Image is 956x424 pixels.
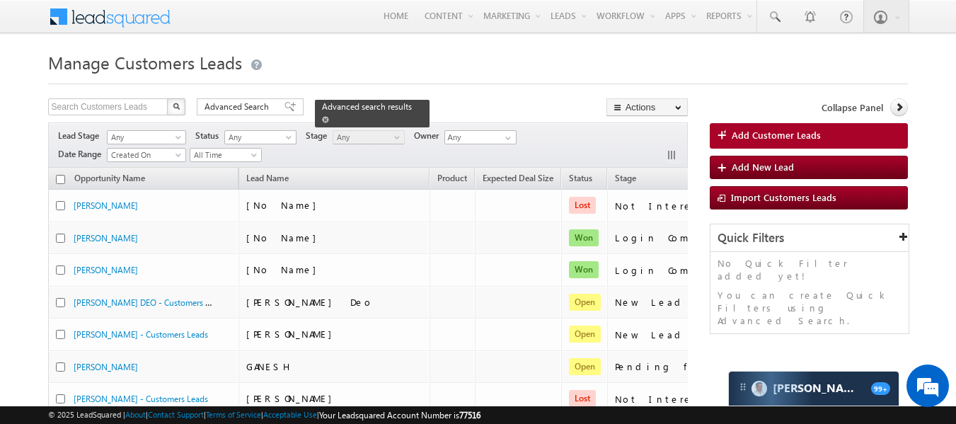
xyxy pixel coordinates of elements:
span: GANESH [246,360,291,372]
span: Open [569,294,601,311]
a: [PERSON_NAME] [74,362,138,372]
div: Not Interested [615,200,756,212]
a: [PERSON_NAME] - Customers Leads [74,329,208,340]
span: 99+ [871,382,890,395]
input: Type to Search [444,130,517,144]
div: Not Interested [615,393,756,406]
span: Open [569,358,601,375]
span: [No Name] [246,263,323,275]
a: Any [333,130,405,144]
a: Show All Items [497,131,515,145]
button: Actions [606,98,688,116]
a: Any [224,130,296,144]
img: carter-drag [737,382,749,393]
div: Quick Filters [710,224,909,252]
span: [PERSON_NAME] Deo [246,296,373,308]
a: Expected Deal Size [476,171,560,189]
a: Status [562,171,599,189]
a: Add Customer Leads [710,123,909,149]
span: All Time [190,149,258,161]
a: About [125,410,146,419]
span: Import Customers Leads [731,191,836,203]
span: Any [225,131,292,144]
span: Lost [569,197,596,214]
span: Product [437,173,467,183]
a: All Time [190,148,262,162]
span: Advanced Search [205,101,273,113]
span: Add Customer Leads [732,129,821,142]
a: Stage [608,171,643,189]
span: Won [569,261,599,278]
div: New Lead [615,328,756,341]
a: Any [107,130,186,144]
div: Login Completed [615,231,756,244]
span: Lead Name [239,171,296,189]
a: Opportunity Name [67,171,152,189]
div: New Lead [615,296,756,309]
span: Owner [414,130,444,142]
input: Check all records [56,175,65,184]
div: carter-dragCarter[PERSON_NAME]99+ [728,371,899,406]
span: Opportunity Name [74,173,145,183]
span: Status [195,130,224,142]
a: [PERSON_NAME] [74,265,138,275]
span: Stage [615,173,636,183]
a: Created On [107,148,186,162]
span: Lead Stage [58,130,105,142]
span: Any [333,131,401,144]
div: Login Completed [615,264,756,277]
a: Terms of Service [206,410,261,419]
p: You can create Quick Filters using Advanced Search. [718,289,902,327]
span: Open [569,326,601,343]
span: Date Range [58,148,107,161]
a: [PERSON_NAME] [74,233,138,243]
span: [No Name] [246,199,323,211]
a: [PERSON_NAME] - Customers Leads [74,394,208,404]
div: Pending for Login [615,360,756,373]
p: No Quick Filter added yet! [718,257,902,282]
span: Lost [569,390,596,407]
span: © 2025 LeadSquared | | | | | [48,408,480,422]
span: Won [569,229,599,246]
span: Manage Customers Leads [48,51,242,74]
span: [PERSON_NAME] [246,328,339,340]
span: [No Name] [246,231,323,243]
span: Your Leadsquared Account Number is [319,410,480,420]
span: Any [108,131,181,144]
span: Expected Deal Size [483,173,553,183]
span: Advanced search results [322,101,412,112]
a: Acceptable Use [263,410,317,419]
a: Contact Support [148,410,204,419]
img: Search [173,103,180,110]
a: [PERSON_NAME] DEO - Customers Leads [74,296,226,308]
span: 77516 [459,410,480,420]
span: Stage [306,130,333,142]
a: [PERSON_NAME] [74,200,138,211]
span: Created On [108,149,181,161]
span: Collapse Panel [822,101,883,114]
span: [PERSON_NAME] [246,392,339,404]
span: Add New Lead [732,161,794,173]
